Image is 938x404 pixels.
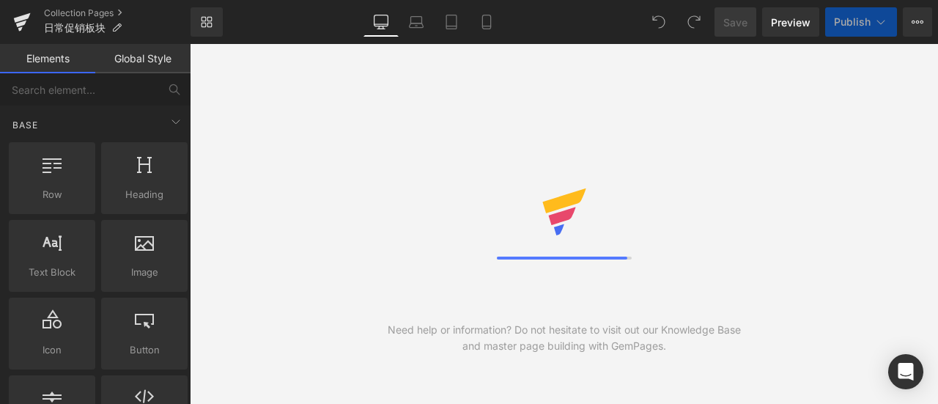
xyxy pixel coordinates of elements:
[106,187,183,202] span: Heading
[363,7,399,37] a: Desktop
[771,15,810,30] span: Preview
[679,7,709,37] button: Redo
[834,16,871,28] span: Publish
[191,7,223,37] a: New Library
[106,265,183,280] span: Image
[44,22,106,34] span: 日常促销板块
[399,7,434,37] a: Laptop
[11,118,40,132] span: Base
[762,7,819,37] a: Preview
[434,7,469,37] a: Tablet
[469,7,504,37] a: Mobile
[106,342,183,358] span: Button
[13,265,91,280] span: Text Block
[13,342,91,358] span: Icon
[377,322,751,354] div: Need help or information? Do not hesitate to visit out our Knowledge Base and master page buildin...
[13,187,91,202] span: Row
[723,15,747,30] span: Save
[44,7,191,19] a: Collection Pages
[95,44,191,73] a: Global Style
[644,7,673,37] button: Undo
[903,7,932,37] button: More
[888,354,923,389] div: Open Intercom Messenger
[825,7,897,37] button: Publish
